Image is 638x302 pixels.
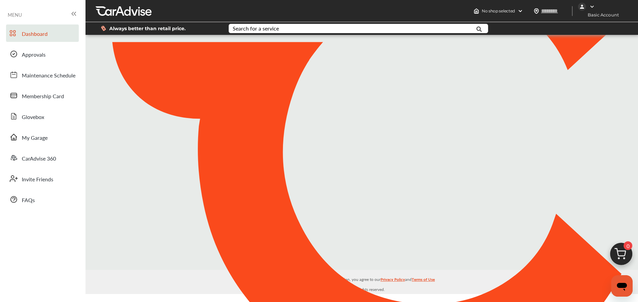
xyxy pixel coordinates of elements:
span: CarAdvise 360 [22,155,56,163]
img: dollor_label_vector.a70140d1.svg [101,25,106,31]
img: CA_CheckIcon.cf4f08d4.svg [344,137,376,165]
div: Search for a service [233,26,279,31]
img: jVpblrzwTbfkPYzPPzSLxeg0AAAAASUVORK5CYII= [578,3,586,11]
span: Glovebox [22,113,44,122]
a: My Garage [6,128,79,146]
div: © 2025 All rights reserved. [85,270,638,294]
span: My Garage [22,134,48,142]
p: By using the CarAdvise application, you agree to our and [85,276,638,283]
a: FAQs [6,191,79,208]
img: cart_icon.3d0951e8.svg [605,240,637,272]
img: header-home-logo.8d720a4f.svg [474,8,479,14]
img: location_vector.a44bc228.svg [534,8,539,14]
a: CarAdvise 360 [6,149,79,167]
a: Membership Card [6,87,79,104]
a: Maintenance Schedule [6,66,79,83]
span: FAQs [22,196,35,205]
a: Dashboard [6,24,79,42]
span: Basic Account [579,11,624,18]
iframe: Button to launch messaging window [611,275,633,297]
span: 0 [624,241,632,250]
span: No shop selected [482,8,515,14]
span: Always better than retail price. [109,26,186,31]
span: Approvals [22,51,46,59]
a: Invite Friends [6,170,79,187]
img: header-divider.bc55588e.svg [572,6,573,16]
span: Maintenance Schedule [22,71,75,80]
a: Approvals [6,45,79,63]
span: MENU [8,12,22,17]
img: header-down-arrow.9dd2ce7d.svg [518,8,523,14]
a: Glovebox [6,108,79,125]
span: Dashboard [22,30,48,39]
img: WGsFRI8htEPBVLJbROoPRyZpYNWhNONpIPPETTm6eUC0GeLEiAAAAAElFTkSuQmCC [589,4,595,9]
span: Invite Friends [22,175,53,184]
span: Membership Card [22,92,64,101]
